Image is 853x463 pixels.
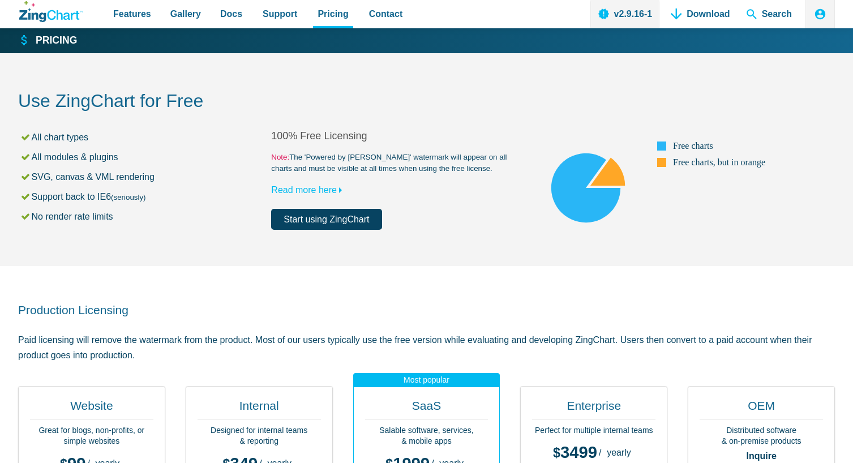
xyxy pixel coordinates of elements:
span: Note: [271,153,289,161]
h2: Use ZingChart for Free [18,89,835,115]
span: yearly [607,448,631,457]
p: Distributed software & on-premise products [700,425,823,447]
span: Support [263,6,297,22]
a: Start using ZingChart [271,209,382,230]
strong: Inquire [700,452,823,461]
span: Features [113,6,151,22]
p: Salable software, services, & mobile apps [365,425,488,447]
small: The 'Powered by [PERSON_NAME]' watermark will appear on all charts and must be visible at all tim... [271,152,524,174]
span: / [599,448,601,457]
h2: Internal [198,398,321,419]
p: Great for blogs, non-profits, or simple websites [30,425,153,447]
p: Designed for internal teams & reporting [198,425,321,447]
span: Gallery [170,6,201,22]
h2: OEM [700,398,823,419]
span: Contact [369,6,403,22]
a: Read more here [271,185,347,195]
h2: Website [30,398,153,419]
a: ZingChart Logo. Click to return to the homepage [19,1,83,22]
h2: Enterprise [532,398,655,419]
p: Perfect for multiple internal teams [532,425,655,436]
span: Pricing [318,6,348,22]
li: No render rate limits [20,209,271,224]
h2: 100% Free Licensing [271,130,524,143]
p: Paid licensing will remove the watermark from the product. Most of our users typically use the fr... [18,332,835,363]
li: All chart types [20,130,271,145]
li: Support back to IE6 [20,189,271,204]
li: SVG, canvas & VML rendering [20,169,271,185]
strong: Pricing [36,36,77,46]
h2: Production Licensing [18,302,835,318]
h2: SaaS [365,398,488,419]
small: (seriously) [111,193,145,202]
a: Pricing [19,34,77,48]
span: 3499 [553,443,597,461]
li: All modules & plugins [20,149,271,165]
span: Docs [220,6,242,22]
